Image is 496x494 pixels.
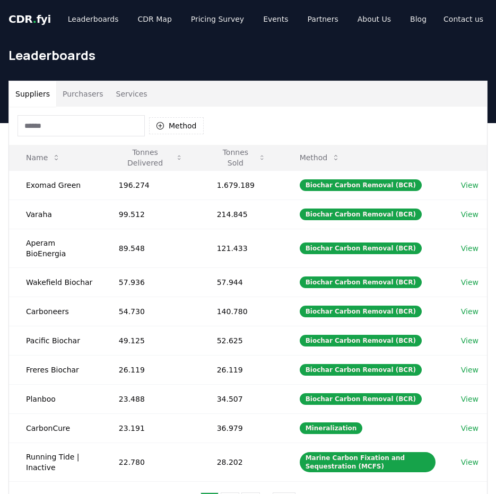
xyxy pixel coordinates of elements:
[56,81,110,107] button: Purchasers
[59,10,127,29] a: Leaderboards
[33,13,37,25] span: .
[461,423,478,434] a: View
[300,335,422,346] div: Biochar Carbon Removal (BCR)
[200,267,283,297] td: 57.944
[110,81,154,107] button: Services
[59,10,435,29] nav: Main
[8,47,488,64] h1: Leaderboards
[102,267,200,297] td: 57.936
[9,267,102,297] td: Wakefield Biochar
[461,365,478,375] a: View
[461,457,478,467] a: View
[461,277,478,288] a: View
[461,243,478,254] a: View
[149,117,204,134] button: Method
[110,147,192,168] button: Tonnes Delivered
[8,13,51,25] span: CDR fyi
[255,10,297,29] a: Events
[349,10,399,29] a: About Us
[200,229,283,267] td: 121.433
[200,443,283,481] td: 28.202
[300,276,422,288] div: Biochar Carbon Removal (BCR)
[102,326,200,355] td: 49.125
[102,229,200,267] td: 89.548
[102,297,200,326] td: 54.730
[300,452,436,472] div: Marine Carbon Fixation and Sequestration (MCFS)
[208,147,274,168] button: Tonnes Sold
[9,355,102,384] td: Freres Biochar
[9,200,102,229] td: Varaha
[129,10,180,29] a: CDR Map
[9,384,102,413] td: Planboo
[9,297,102,326] td: Carboneers
[102,384,200,413] td: 23.488
[300,422,363,434] div: Mineralization
[9,229,102,267] td: Aperam BioEnergia
[300,242,422,254] div: Biochar Carbon Removal (BCR)
[300,364,422,376] div: Biochar Carbon Removal (BCR)
[182,10,253,29] a: Pricing Survey
[9,326,102,355] td: Pacific Biochar
[300,209,422,220] div: Biochar Carbon Removal (BCR)
[200,326,283,355] td: 52.625
[9,81,56,107] button: Suppliers
[299,10,347,29] a: Partners
[200,413,283,443] td: 36.979
[461,335,478,346] a: View
[402,10,435,29] a: Blog
[102,355,200,384] td: 26.119
[291,147,349,168] button: Method
[461,394,478,404] a: View
[8,12,51,27] a: CDR.fyi
[300,393,422,405] div: Biochar Carbon Removal (BCR)
[18,147,69,168] button: Name
[200,200,283,229] td: 214.845
[435,10,492,29] a: Contact us
[461,209,478,220] a: View
[461,306,478,317] a: View
[200,170,283,200] td: 1.679.189
[102,200,200,229] td: 99.512
[9,413,102,443] td: CarbonCure
[9,443,102,481] td: Running Tide | Inactive
[200,297,283,326] td: 140.780
[102,413,200,443] td: 23.191
[300,179,422,191] div: Biochar Carbon Removal (BCR)
[200,384,283,413] td: 34.507
[102,170,200,200] td: 196.274
[200,355,283,384] td: 26.119
[102,443,200,481] td: 22.780
[461,180,478,190] a: View
[300,306,422,317] div: Biochar Carbon Removal (BCR)
[9,170,102,200] td: Exomad Green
